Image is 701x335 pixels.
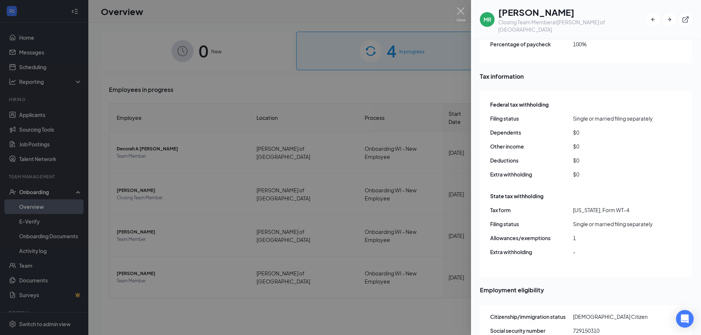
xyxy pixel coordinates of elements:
span: Employment eligibility [480,285,692,295]
span: $0 [573,128,656,136]
span: Citizenship/immigration status [490,313,573,321]
svg: ExternalLink [682,16,689,23]
span: $0 [573,156,656,164]
span: Percentage of paycheck [490,40,573,48]
div: MR [484,16,491,23]
span: Federal tax withholding [490,100,549,108]
svg: ArrowRight [666,16,673,23]
span: Allowances/exemptions [490,234,573,242]
span: - [573,248,656,256]
span: Dependents [490,128,573,136]
button: ArrowLeftNew [647,13,660,26]
span: $0 [573,142,656,150]
span: Filing status [490,220,573,228]
span: [US_STATE], Form WT-4 [573,206,656,214]
span: Other income [490,142,573,150]
button: ArrowRight [663,13,676,26]
span: Filing status [490,114,573,122]
span: $0 [573,170,656,178]
span: Single or married filing separately [573,114,656,122]
div: Open Intercom Messenger [676,310,694,328]
span: Single or married filing separately [573,220,656,228]
span: 1 [573,234,656,242]
span: Extra withholding [490,248,573,256]
span: Social security number [490,327,573,335]
span: State tax withholding [490,192,544,200]
h1: [PERSON_NAME] [498,6,647,18]
span: Deductions [490,156,573,164]
span: [DEMOGRAPHIC_DATA] Citizen [573,313,656,321]
button: ExternalLink [679,13,692,26]
span: 729150310 [573,327,656,335]
div: Closing Team Member at [PERSON_NAME] of [GEOGRAPHIC_DATA] [498,18,647,33]
svg: ArrowLeftNew [649,16,657,23]
span: 100% [573,40,656,48]
span: Tax information [480,72,692,81]
span: Extra withholding [490,170,573,178]
span: Tax form [490,206,573,214]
